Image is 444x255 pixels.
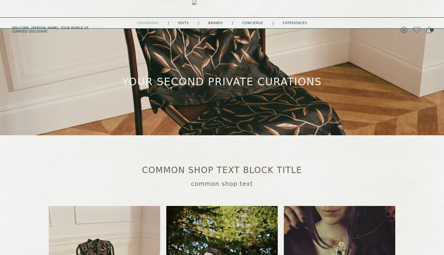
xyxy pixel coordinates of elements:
p: common shop text [103,180,341,188]
a: lookbooks [137,22,159,25]
a: experiences [283,22,307,25]
h2: common shop text block title [49,166,395,175]
a: concierge [242,22,263,25]
a: Brands [208,22,223,25]
div: / [232,21,233,26]
a: Edits [178,22,189,25]
div: / [168,21,169,26]
div: / [198,21,199,26]
div: / [272,21,273,26]
h1: Your Second Private Curations [122,75,322,89]
a: 0 [426,26,432,34]
h5: Welcome, [PERSON_NAME] . Your world of curated discovery. [12,26,138,34]
span: 0 [430,28,434,32]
